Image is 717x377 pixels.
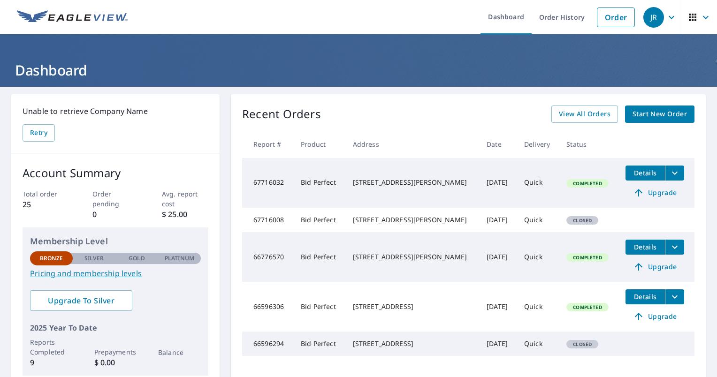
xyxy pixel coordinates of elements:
[479,130,517,158] th: Date
[479,332,517,356] td: [DATE]
[84,254,104,263] p: Silver
[23,189,69,199] p: Total order
[242,208,293,232] td: 67716008
[517,130,559,158] th: Delivery
[479,282,517,332] td: [DATE]
[517,158,559,208] td: Quick
[665,240,684,255] button: filesDropdownBtn-66776570
[631,187,679,198] span: Upgrade
[665,166,684,181] button: filesDropdownBtn-67716032
[597,8,635,27] a: Order
[631,311,679,322] span: Upgrade
[40,254,63,263] p: Bronze
[625,185,684,200] a: Upgrade
[631,242,659,251] span: Details
[23,165,208,181] p: Account Summary
[94,357,137,368] p: $ 0.00
[517,282,559,332] td: Quick
[23,199,69,210] p: 25
[38,295,125,306] span: Upgrade To Silver
[30,337,73,357] p: Reports Completed
[30,357,73,368] p: 9
[631,168,659,177] span: Details
[242,282,293,332] td: 66596306
[479,232,517,282] td: [DATE]
[625,309,684,324] a: Upgrade
[567,304,607,310] span: Completed
[517,232,559,282] td: Quick
[631,292,659,301] span: Details
[293,332,345,356] td: Bid Perfect
[23,124,55,142] button: Retry
[353,252,472,262] div: [STREET_ADDRESS][PERSON_NAME]
[92,209,139,220] p: 0
[242,130,293,158] th: Report #
[293,208,345,232] td: Bid Perfect
[30,322,201,333] p: 2025 Year To Date
[665,289,684,304] button: filesDropdownBtn-66596306
[162,189,208,209] p: Avg. report cost
[242,232,293,282] td: 66776570
[633,108,687,120] span: Start New Order
[23,106,208,117] p: Unable to retrieve Company Name
[129,254,145,263] p: Gold
[92,189,139,209] p: Order pending
[345,130,480,158] th: Address
[30,268,201,279] a: Pricing and membership levels
[567,341,597,347] span: Closed
[293,158,345,208] td: Bid Perfect
[353,178,472,187] div: [STREET_ADDRESS][PERSON_NAME]
[479,158,517,208] td: [DATE]
[242,106,321,123] p: Recent Orders
[559,130,618,158] th: Status
[567,254,607,261] span: Completed
[293,232,345,282] td: Bid Perfect
[17,10,128,24] img: EV Logo
[567,217,597,224] span: Closed
[479,208,517,232] td: [DATE]
[559,108,610,120] span: View All Orders
[30,127,47,139] span: Retry
[631,261,679,272] span: Upgrade
[517,332,559,356] td: Quick
[293,130,345,158] th: Product
[567,180,607,187] span: Completed
[517,208,559,232] td: Quick
[242,158,293,208] td: 67716032
[551,106,618,123] a: View All Orders
[94,347,137,357] p: Prepayments
[11,60,706,80] h1: Dashboard
[158,347,201,357] p: Balance
[643,7,664,28] div: JR
[30,290,132,311] a: Upgrade To Silver
[625,240,665,255] button: detailsBtn-66776570
[353,339,472,348] div: [STREET_ADDRESS]
[353,302,472,311] div: [STREET_ADDRESS]
[165,254,194,263] p: Platinum
[162,209,208,220] p: $ 25.00
[625,166,665,181] button: detailsBtn-67716032
[30,235,201,248] p: Membership Level
[242,332,293,356] td: 66596294
[625,106,694,123] a: Start New Order
[293,282,345,332] td: Bid Perfect
[625,289,665,304] button: detailsBtn-66596306
[353,215,472,225] div: [STREET_ADDRESS][PERSON_NAME]
[625,259,684,274] a: Upgrade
